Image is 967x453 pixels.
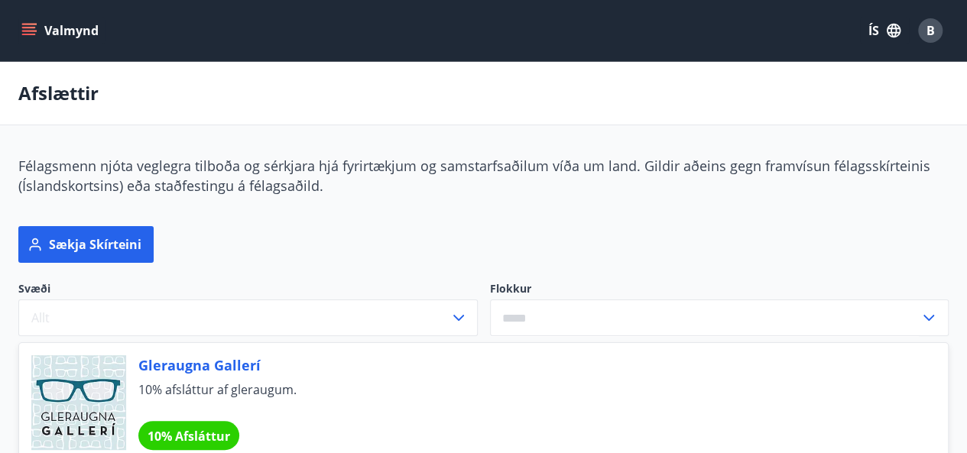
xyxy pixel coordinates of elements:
p: Afslættir [18,80,99,106]
button: Allt [18,299,478,336]
button: menu [18,17,105,44]
label: Flokkur [490,281,949,296]
span: B [926,22,935,39]
span: 10% afsláttur af gleraugum. [138,381,911,415]
span: 10% Afsláttur [148,428,230,445]
span: Félagsmenn njóta veglegra tilboða og sérkjara hjá fyrirtækjum og samstarfsaðilum víða um land. Gi... [18,157,930,195]
button: B [912,12,949,49]
button: Sækja skírteini [18,226,154,263]
span: Svæði [18,281,478,299]
button: ÍS [860,17,909,44]
span: Gleraugna Gallerí [138,355,911,375]
span: Allt [31,309,50,326]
